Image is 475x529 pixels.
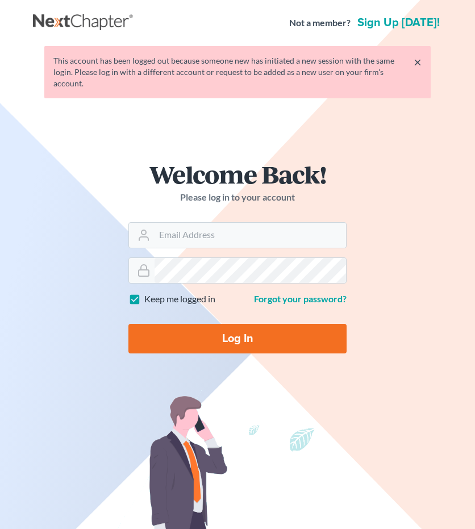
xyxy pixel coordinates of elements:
[144,293,215,306] label: Keep me logged in
[128,324,347,353] input: Log In
[53,55,422,89] div: This account has been logged out because someone new has initiated a new session with the same lo...
[155,223,346,248] input: Email Address
[254,293,347,304] a: Forgot your password?
[355,17,442,28] a: Sign up [DATE]!
[289,16,351,30] strong: Not a member?
[414,55,422,69] a: ×
[128,191,347,204] p: Please log in to your account
[128,162,347,186] h1: Welcome Back!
